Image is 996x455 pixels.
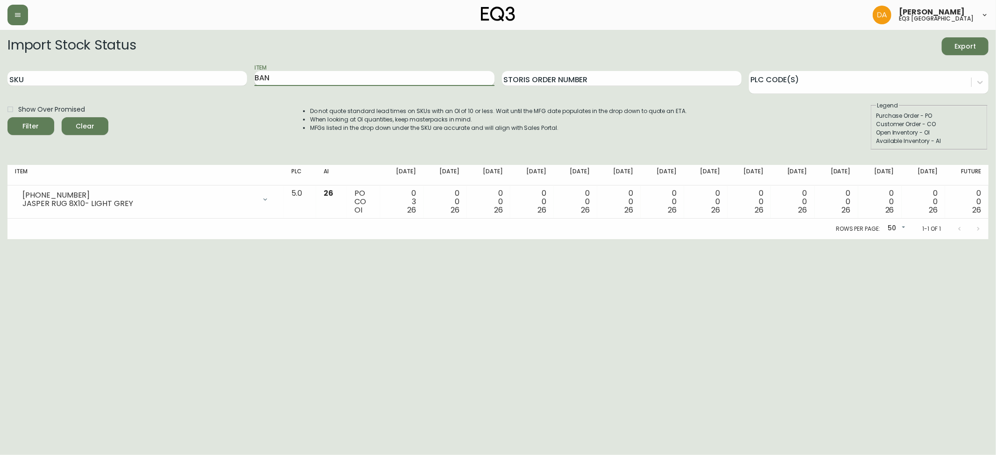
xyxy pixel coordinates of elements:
[884,221,907,236] div: 50
[953,189,981,214] div: 0 0
[624,205,633,215] span: 26
[451,205,459,215] span: 26
[324,188,333,199] span: 26
[942,37,989,55] button: Export
[62,117,108,135] button: Clear
[69,121,101,132] span: Clear
[388,189,416,214] div: 0 3
[815,165,858,185] th: [DATE]
[902,165,945,185] th: [DATE]
[876,112,982,120] div: Purchase Order - PO
[597,165,641,185] th: [DATE]
[866,189,894,214] div: 0 0
[771,165,814,185] th: [DATE]
[858,165,902,185] th: [DATE]
[380,165,424,185] th: [DATE]
[876,120,982,128] div: Customer Order - CO
[605,189,633,214] div: 0 0
[581,205,590,215] span: 26
[23,121,39,132] div: Filter
[641,165,684,185] th: [DATE]
[537,205,546,215] span: 26
[899,16,974,21] h5: eq3 [GEOGRAPHIC_DATA]
[842,205,851,215] span: 26
[7,37,136,55] h2: Import Stock Status
[284,165,316,185] th: PLC
[18,105,85,114] span: Show Over Promised
[692,189,720,214] div: 0 0
[407,205,416,215] span: 26
[7,117,54,135] button: Filter
[510,165,554,185] th: [DATE]
[310,124,687,132] li: MFGs listed in the drop down under the SKU are accurate and will align with Sales Portal.
[684,165,728,185] th: [DATE]
[284,185,316,219] td: 5.0
[668,205,677,215] span: 26
[778,189,807,214] div: 0 0
[929,205,938,215] span: 26
[922,225,941,233] p: 1-1 of 1
[310,115,687,124] li: When looking at OI quantities, keep masterpacks in mind.
[474,189,503,214] div: 0 0
[876,101,899,110] legend: Legend
[481,7,516,21] img: logo
[316,165,347,185] th: AI
[876,128,982,137] div: Open Inventory - OI
[22,199,256,208] div: JASPER RUG 8X10- LIGHT GREY
[798,205,807,215] span: 26
[876,137,982,145] div: Available Inventory - AI
[648,189,677,214] div: 0 0
[354,205,362,215] span: OI
[554,165,597,185] th: [DATE]
[873,6,891,24] img: dd1a7e8db21a0ac8adbf82b84ca05374
[431,189,459,214] div: 0 0
[310,107,687,115] li: Do not quote standard lead times on SKUs with an OI of 10 or less. Wait until the MFG date popula...
[561,189,590,214] div: 0 0
[949,41,981,52] span: Export
[822,189,851,214] div: 0 0
[755,205,764,215] span: 26
[711,205,720,215] span: 26
[972,205,981,215] span: 26
[22,191,256,199] div: [PHONE_NUMBER]
[424,165,467,185] th: [DATE]
[735,189,763,214] div: 0 0
[945,165,989,185] th: Future
[728,165,771,185] th: [DATE]
[909,189,938,214] div: 0 0
[354,189,373,214] div: PO CO
[494,205,503,215] span: 26
[15,189,276,210] div: [PHONE_NUMBER]JASPER RUG 8X10- LIGHT GREY
[7,165,284,185] th: Item
[467,165,510,185] th: [DATE]
[899,8,965,16] span: [PERSON_NAME]
[885,205,894,215] span: 26
[836,225,880,233] p: Rows per page:
[518,189,546,214] div: 0 0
